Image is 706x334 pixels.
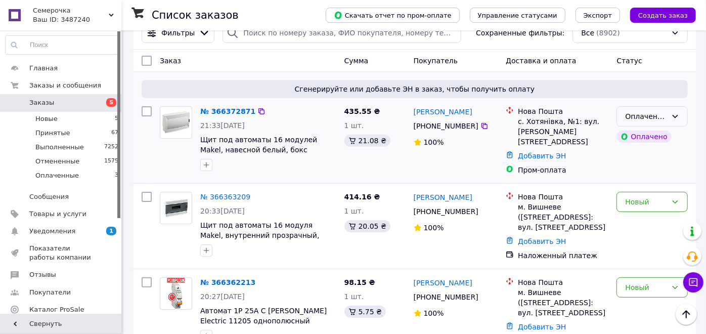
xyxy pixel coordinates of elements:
[506,57,576,65] span: Доставка и оплата
[33,15,121,24] div: Ваш ID: 3487240
[424,224,444,232] span: 100%
[344,306,386,318] div: 5.75 ₴
[29,81,101,90] span: Заказы и сообщения
[35,114,58,123] span: Новые
[29,227,75,236] span: Уведомления
[200,121,245,130] span: 21:33[DATE]
[620,11,696,19] a: Создать заказ
[470,8,565,23] button: Управление статусами
[223,23,461,43] input: Поиск по номеру заказа, ФИО покупателя, номеру телефона, Email, номеру накладной
[625,196,667,207] div: Новый
[683,272,703,293] button: Чат с покупателем
[106,227,116,235] span: 1
[106,98,116,107] span: 5
[334,11,452,20] span: Скачать отчет по пром-оплате
[518,251,608,261] div: Наложенный платеж
[344,193,380,201] span: 414.16 ₴
[160,277,192,310] a: Фото товару
[29,64,58,73] span: Главная
[6,36,119,54] input: Поиск
[344,207,364,215] span: 1 шт.
[200,107,255,115] a: № 366372871
[115,114,118,123] span: 5
[29,210,86,219] span: Товары и услуги
[518,116,608,147] div: с. Хотянівка, №1: вул. [PERSON_NAME][STREET_ADDRESS]
[160,106,192,139] a: Фото товару
[412,204,480,219] div: [PHONE_NUMBER]
[29,98,54,107] span: Заказы
[576,8,620,23] button: Экспорт
[33,6,109,15] span: Семерочка
[414,278,472,288] a: [PERSON_NAME]
[518,106,608,116] div: Нова Пошта
[414,107,472,117] a: [PERSON_NAME]
[581,28,594,38] span: Все
[29,288,71,297] span: Покупатели
[115,171,118,180] span: 3
[344,220,390,232] div: 20.05 ₴
[35,129,70,138] span: Принятые
[344,278,375,286] span: 98.15 ₴
[344,135,390,147] div: 21.08 ₴
[167,278,186,309] img: Фото товару
[476,28,564,38] span: Сохраненные фильтры:
[412,290,480,304] div: [PHONE_NUMBER]
[326,8,460,23] button: Скачать отчет по пром-оплате
[625,282,667,293] div: Новый
[160,107,192,138] img: Фото товару
[424,309,444,317] span: 100%
[518,323,566,331] a: Добавить ЭН
[518,152,566,160] a: Добавить ЭН
[616,57,642,65] span: Статус
[104,143,118,152] span: 7252
[518,165,608,175] div: Пром-оплата
[638,12,688,19] span: Создать заказ
[160,192,192,224] a: Фото товару
[160,57,181,65] span: Заказ
[518,237,566,245] a: Добавить ЭН
[596,29,620,37] span: (8902)
[160,192,192,224] img: Фото товару
[29,305,84,314] span: Каталог ProSale
[478,12,557,19] span: Управление статусами
[200,193,250,201] a: № 366363209
[344,107,380,115] span: 435.55 ₴
[625,111,667,122] div: Оплаченный
[200,278,255,286] a: № 366362213
[630,8,696,23] button: Создать заказ
[616,131,671,143] div: Оплачено
[518,277,608,287] div: Нова Пошта
[104,157,118,166] span: 1575
[414,57,458,65] span: Покупатель
[29,244,94,262] span: Показатели работы компании
[200,293,245,301] span: 20:27[DATE]
[146,84,684,94] span: Сгенерируйте или добавьте ЭН в заказ, чтобы получить оплату
[344,121,364,130] span: 1 шт.
[200,207,245,215] span: 20:33[DATE]
[200,136,335,174] a: Щит под автоматы 16 модулей Makel, навесной белый, бокс монтажный, накладной, наружный, настенный...
[414,192,472,202] a: [PERSON_NAME]
[152,9,239,21] h1: Список заказов
[424,138,444,146] span: 100%
[518,287,608,318] div: м. Вишневе ([STREET_ADDRESS]: вул. [STREET_ADDRESS]
[35,171,79,180] span: Оплаченные
[161,28,195,38] span: Фильтры
[35,157,79,166] span: Отмененные
[676,304,697,325] button: Наверх
[344,57,369,65] span: Сумма
[518,202,608,232] div: м. Вишневе ([STREET_ADDRESS]: вул. [STREET_ADDRESS]
[29,192,69,201] span: Сообщения
[35,143,84,152] span: Выполненные
[584,12,612,19] span: Экспорт
[111,129,118,138] span: 67
[200,221,320,270] a: Щит под автоматы 16 модуля Makel, внутренний прозрачный, бокс монтажный, шкаф распределительный в...
[344,293,364,301] span: 1 шт.
[29,270,56,279] span: Отзывы
[518,192,608,202] div: Нова Пошта
[412,119,480,133] div: [PHONE_NUMBER]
